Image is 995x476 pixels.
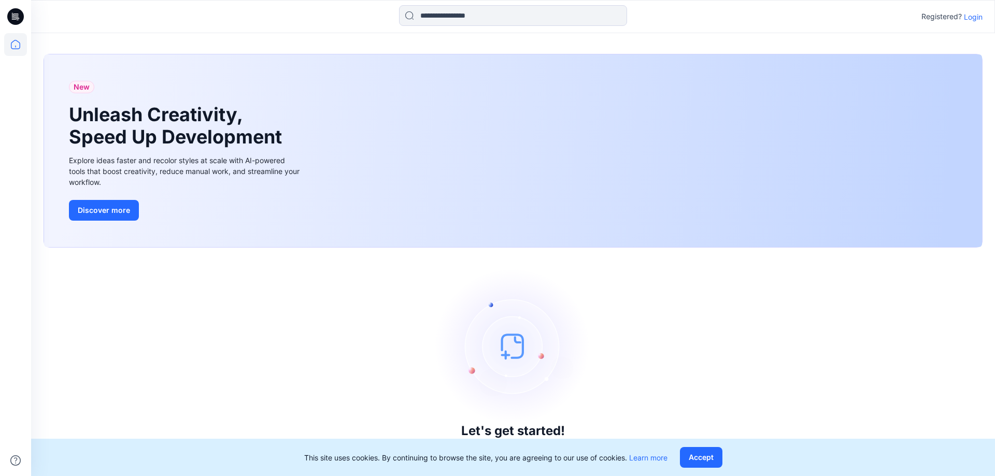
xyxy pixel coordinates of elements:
h3: Let's get started! [461,424,565,438]
p: Registered? [921,10,962,23]
p: This site uses cookies. By continuing to browse the site, you are agreeing to our use of cookies. [304,452,667,463]
a: Learn more [629,453,667,462]
span: New [74,81,90,93]
button: Discover more [69,200,139,221]
div: Explore ideas faster and recolor styles at scale with AI-powered tools that boost creativity, red... [69,155,302,187]
h1: Unleash Creativity, Speed Up Development [69,104,287,148]
button: Accept [680,447,722,468]
img: empty-state-image.svg [435,268,591,424]
p: Login [964,11,983,22]
a: Discover more [69,200,302,221]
